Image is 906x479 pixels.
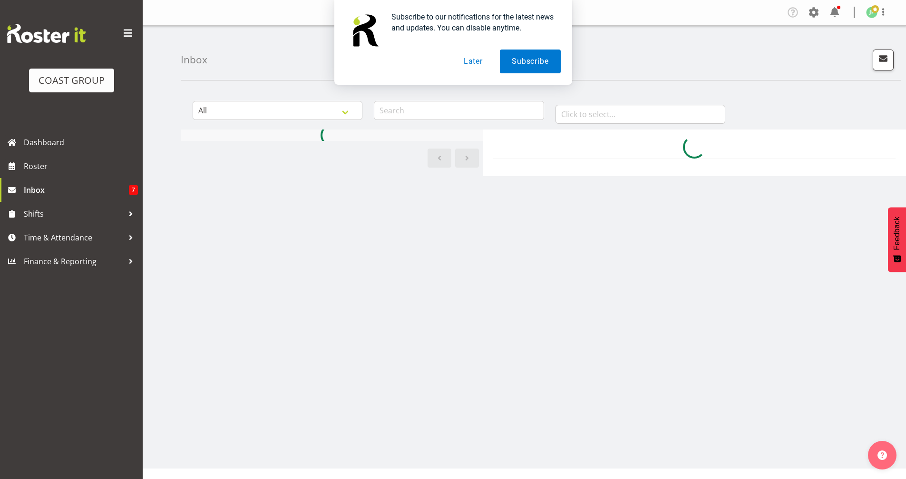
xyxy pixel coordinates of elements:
[129,185,138,195] span: 7
[893,217,901,250] span: Feedback
[428,149,451,168] a: Previous page
[24,135,138,150] span: Dashboard
[24,159,138,173] span: Roster
[877,450,887,460] img: help-xxl-2.png
[384,11,561,33] div: Subscribe to our notifications for the latest news and updates. You can disable anytime.
[500,50,560,73] button: Subscribe
[346,11,384,50] img: notification icon
[455,149,479,168] a: Next page
[374,101,544,120] input: Search
[24,254,124,269] span: Finance & Reporting
[24,183,129,197] span: Inbox
[555,105,725,124] input: Click to select...
[452,50,495,73] button: Later
[24,230,124,245] span: Time & Attendance
[24,207,124,221] span: Shifts
[888,207,906,272] button: Feedback - Show survey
